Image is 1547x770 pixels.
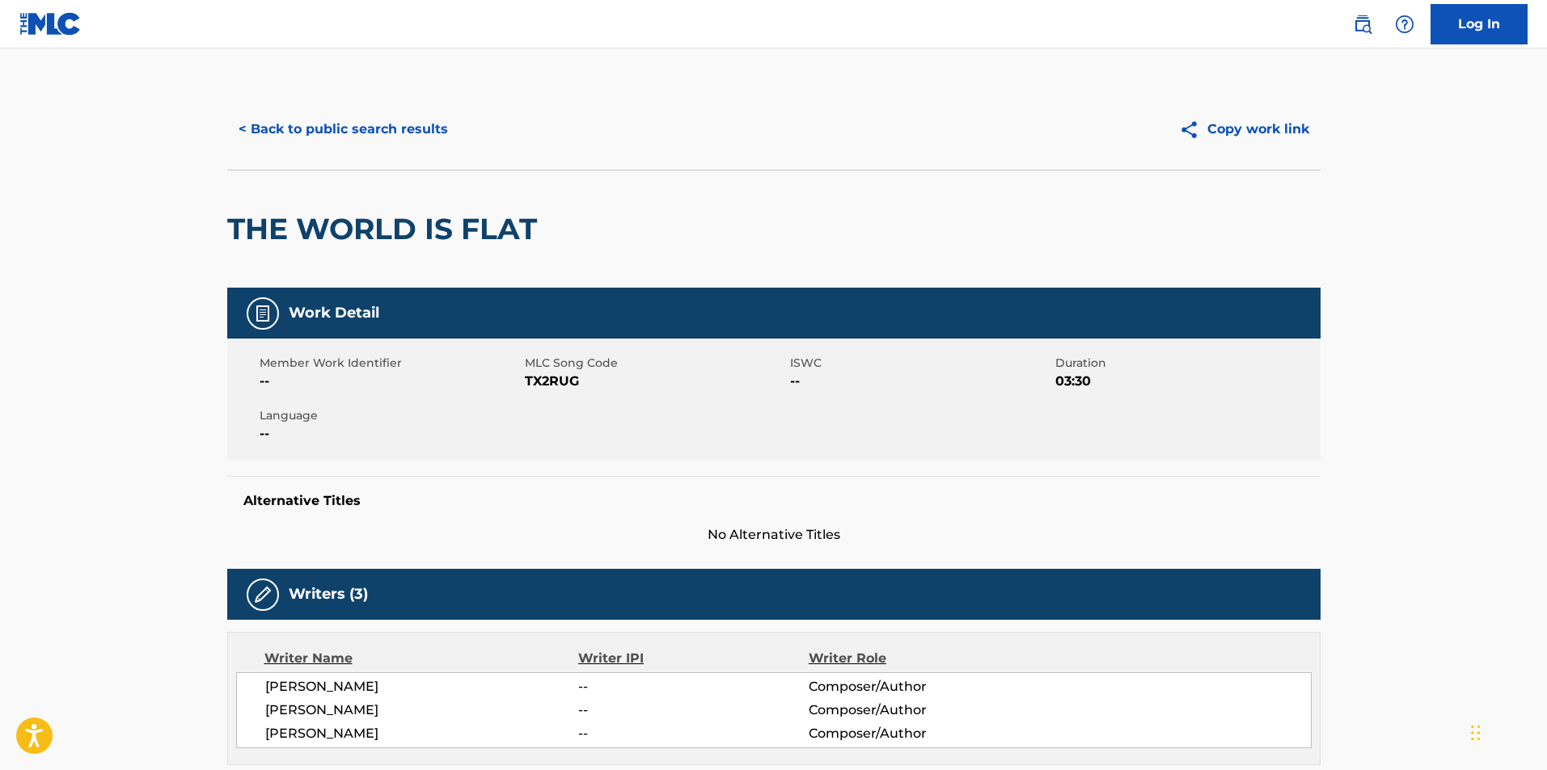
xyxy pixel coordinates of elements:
span: Composer/Author [809,677,1018,696]
span: MLC Song Code [525,355,786,372]
img: search [1353,15,1372,34]
button: Copy work link [1168,109,1321,149]
img: Copy work link [1179,120,1207,140]
span: -- [260,372,521,391]
button: < Back to public search results [227,109,459,149]
div: Help [1388,8,1421,40]
span: TX2RUG [525,372,786,391]
span: Duration [1055,355,1317,372]
a: Log In [1431,4,1528,44]
div: Writer IPI [578,649,809,668]
span: ISWC [790,355,1051,372]
div: Writer Name [264,649,579,668]
span: [PERSON_NAME] [265,724,579,743]
span: Composer/Author [809,724,1018,743]
span: Composer/Author [809,701,1018,720]
img: MLC Logo [19,12,82,36]
h5: Alternative Titles [243,493,1304,509]
h2: THE WORLD IS FLAT [227,211,545,247]
iframe: Chat Widget [1466,692,1547,770]
span: [PERSON_NAME] [265,677,579,696]
span: -- [260,424,521,444]
span: Member Work Identifier [260,355,521,372]
span: Language [260,407,521,424]
img: Work Detail [253,304,273,323]
span: [PERSON_NAME] [265,701,579,720]
div: Writer Role [809,649,1018,668]
div: Drag [1471,709,1481,757]
span: No Alternative Titles [227,525,1321,545]
a: Public Search [1346,8,1379,40]
span: 03:30 [1055,372,1317,391]
span: -- [790,372,1051,391]
img: Writers [253,585,273,604]
h5: Writers (3) [289,585,368,604]
span: -- [578,677,808,696]
span: -- [578,724,808,743]
img: help [1395,15,1414,34]
h5: Work Detail [289,304,379,322]
span: -- [578,701,808,720]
